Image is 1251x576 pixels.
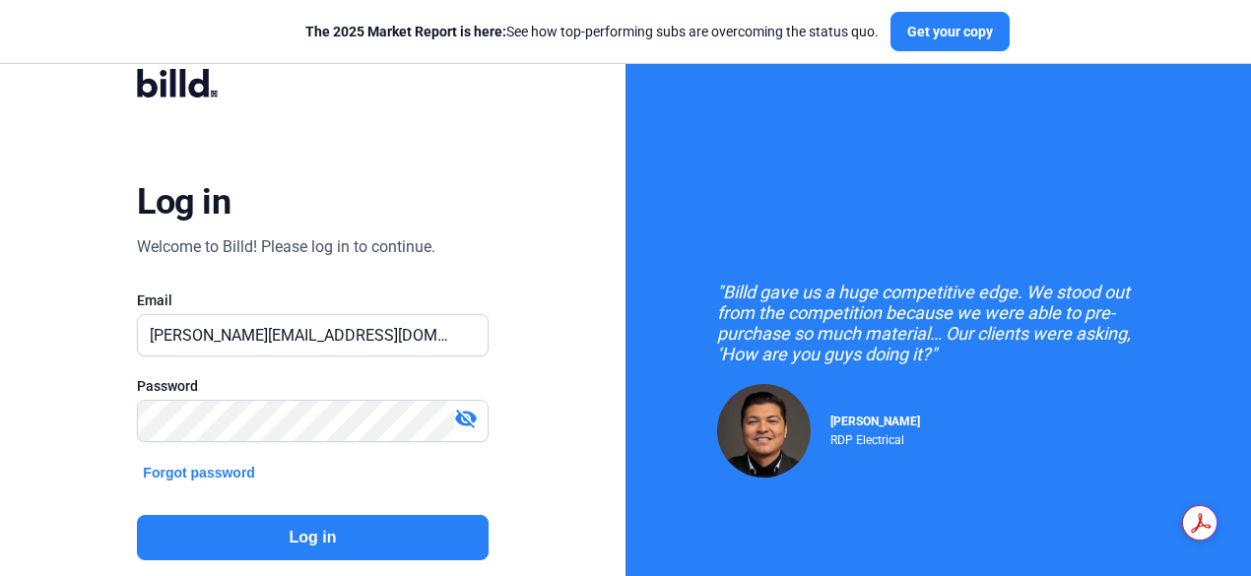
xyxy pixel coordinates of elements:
div: Password [137,376,488,396]
div: See how top-performing subs are overcoming the status quo. [305,22,879,41]
img: Raul Pacheco [717,384,811,478]
span: The 2025 Market Report is here: [305,24,506,39]
div: Welcome to Billd! Please log in to continue. [137,235,435,259]
div: Email [137,290,488,310]
div: Log in [137,180,230,224]
div: RDP Electrical [830,428,920,447]
span: [PERSON_NAME] [830,415,920,428]
button: Forgot password [137,462,261,483]
mat-icon: visibility_off [454,407,478,430]
div: "Billd gave us a huge competitive edge. We stood out from the competition because we were able to... [717,282,1160,364]
button: Log in [137,515,488,560]
button: Get your copy [890,12,1010,51]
